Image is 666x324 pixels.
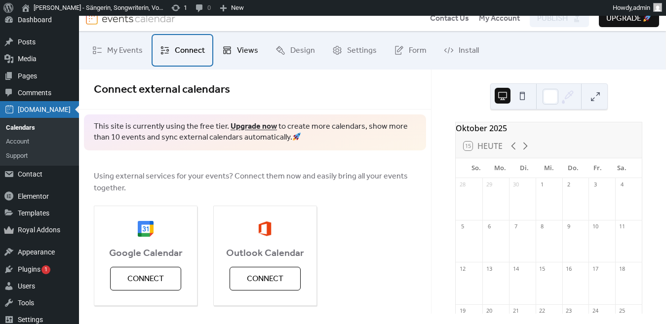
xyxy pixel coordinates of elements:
div: 10 [591,223,599,230]
div: 12 [459,265,466,272]
button: Connect [110,267,181,290]
span: Connect [247,273,283,285]
span: Connect [175,43,205,59]
span: My Events [107,43,143,59]
div: 29 [485,181,493,188]
span: Google Calendar [94,248,197,259]
img: logotype [102,12,176,25]
a: My Events [85,35,150,66]
div: 28 [459,181,466,188]
div: Sa. [610,158,634,178]
div: 24 [591,307,599,315]
div: 8 [539,223,546,230]
a: Views [215,35,266,66]
div: 2 [565,181,573,188]
a: Design [268,35,322,66]
span: Upgrade [606,13,652,25]
img: logo [86,12,98,25]
div: 13 [485,265,493,272]
span: Connect [127,273,164,285]
div: 23 [565,307,573,315]
div: 6 [485,223,493,230]
div: 5 [459,223,466,230]
div: 19 [459,307,466,315]
div: Fr. [586,158,610,178]
span: Design [290,43,315,59]
div: 25 [618,307,626,315]
img: 🚀 [643,14,651,22]
img: outlook [258,221,272,237]
div: Mo. [488,158,512,178]
img: 🚀 [293,133,301,141]
span: Views [237,43,258,59]
span: Contact Us [430,13,469,25]
div: 17 [591,265,599,272]
div: 14 [512,265,519,272]
div: 1 [539,181,546,188]
a: Contact Us [430,12,469,24]
div: Mi. [537,158,561,178]
span: admin [633,4,650,11]
span: This site is currently using the free tier. to create more calendars, show more than 10 events an... [94,121,416,144]
a: Upgrade now [231,119,277,134]
span: Settings [347,43,377,59]
span: Install [459,43,479,59]
a: Connect [153,35,212,66]
img: google [138,221,154,237]
div: 9 [565,223,573,230]
a: Install [436,35,486,66]
div: 18 [618,265,626,272]
span: Form [409,43,427,59]
span: Outlook Calendar [214,248,316,259]
a: Settings [325,35,384,66]
a: My Account [479,12,520,24]
button: Connect [230,267,301,290]
button: Upgrade 🚀 [599,9,659,27]
div: 7 [512,223,519,230]
div: 20 [485,307,493,315]
div: So. [464,158,488,178]
div: 22 [539,307,546,315]
div: 3 [591,181,599,188]
a: Form [387,35,434,66]
div: 21 [512,307,519,315]
div: 15 [539,265,546,272]
div: 16 [565,265,573,272]
div: 30 [512,181,519,188]
span: My Account [479,13,520,25]
div: Do. [561,158,585,178]
div: 4 [618,181,626,188]
span: Using external services for your events? Connect them now and easily bring all your events together. [94,171,416,194]
div: 11 [618,223,626,230]
span: 1 [44,266,47,273]
div: Oktober 2025 [456,122,642,134]
div: Di. [512,158,537,178]
span: Connect external calendars [94,79,230,101]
